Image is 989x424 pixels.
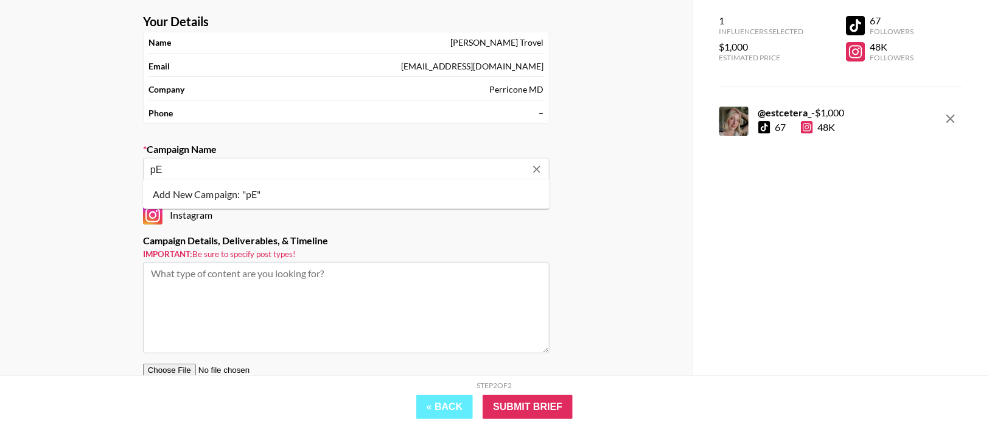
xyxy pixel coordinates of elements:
div: Perricone MD [490,84,544,95]
div: – [539,108,544,119]
li: Add New Campaign: "pE" [143,185,550,204]
div: Influencers Selected [719,27,804,36]
strong: Your Details [143,14,209,29]
div: Followers [870,53,914,62]
strong: Company [149,84,184,95]
strong: Phone [149,108,173,119]
button: remove [938,107,963,131]
div: Estimated Price [719,53,804,62]
label: Campaign Name [143,143,550,155]
div: 48K [801,121,836,133]
div: - $ 1,000 [758,107,845,119]
img: Instagram [143,205,163,225]
div: [PERSON_NAME] Trovel [451,37,544,48]
div: 67 [870,15,914,27]
strong: @ estcetera_ [758,107,812,118]
div: $1,000 [719,41,804,53]
strong: Important: [143,249,192,259]
button: Clear [528,161,545,178]
small: Be sure to specify post types! [143,249,550,260]
label: Campaign Details, Deliverables, & Timeline [143,235,550,247]
strong: Email [149,61,170,72]
div: Followers [870,27,914,36]
div: [EMAIL_ADDRESS][DOMAIN_NAME] [401,61,544,72]
div: 67 [775,121,786,133]
div: Instagram [143,205,550,225]
button: « Back [416,395,474,419]
strong: Name [149,37,171,48]
input: Old Town Road - Lil Nas X + Billy Ray Cyrus [150,163,526,177]
input: Submit Brief [483,395,573,419]
div: 48K [870,41,914,53]
div: Step 2 of 2 [477,381,512,390]
div: 1 [719,15,804,27]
